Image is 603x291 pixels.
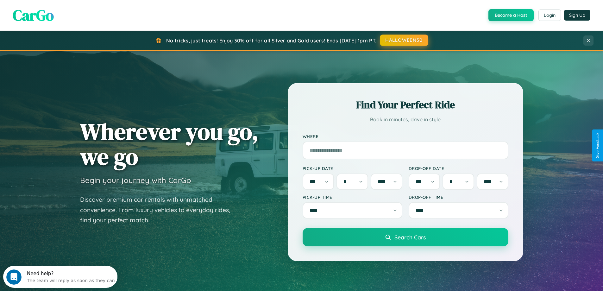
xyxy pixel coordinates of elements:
[166,37,376,44] span: No tricks, just treats! Enjoy 30% off for all Silver and Gold users! Ends [DATE] 1pm PT.
[564,10,590,21] button: Sign Up
[409,194,508,200] label: Drop-off Time
[80,175,191,185] h3: Begin your journey with CarGo
[80,119,259,169] h1: Wherever you go, we go
[24,10,112,17] div: The team will reply as soon as they can
[595,133,600,158] div: Give Feedback
[303,134,508,139] label: Where
[380,35,428,46] button: HALLOWEEN30
[3,266,117,288] iframe: Intercom live chat discovery launcher
[394,234,426,241] span: Search Cars
[3,3,118,20] div: Open Intercom Messenger
[488,9,534,21] button: Become a Host
[303,115,508,124] p: Book in minutes, drive in style
[303,194,402,200] label: Pick-up Time
[409,166,508,171] label: Drop-off Date
[24,5,112,10] div: Need help?
[303,228,508,246] button: Search Cars
[538,9,561,21] button: Login
[303,98,508,112] h2: Find Your Perfect Ride
[80,194,238,225] p: Discover premium car rentals with unmatched convenience. From luxury vehicles to everyday rides, ...
[6,269,22,285] iframe: Intercom live chat
[303,166,402,171] label: Pick-up Date
[13,5,54,26] span: CarGo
